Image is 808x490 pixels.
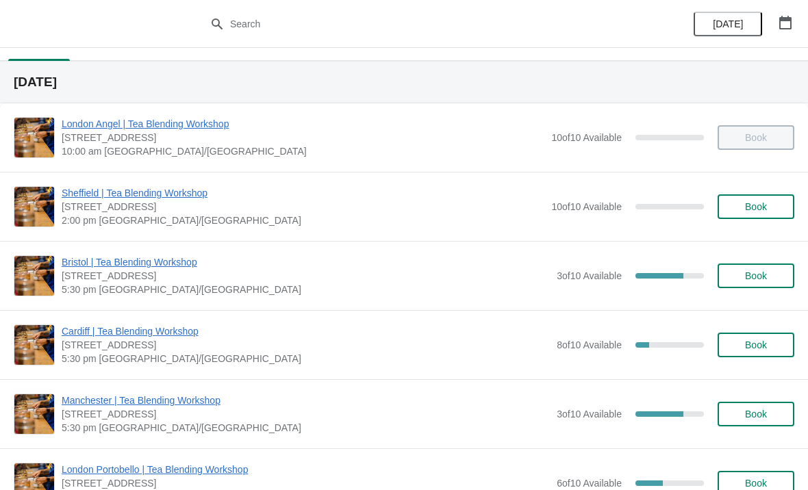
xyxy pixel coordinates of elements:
[551,201,622,212] span: 10 of 10 Available
[62,131,544,144] span: [STREET_ADDRESS]
[62,338,550,352] span: [STREET_ADDRESS]
[62,255,550,269] span: Bristol | Tea Blending Workshop
[62,214,544,227] span: 2:00 pm [GEOGRAPHIC_DATA]/[GEOGRAPHIC_DATA]
[14,187,54,227] img: Sheffield | Tea Blending Workshop | 76 - 78 Pinstone Street, Sheffield, S1 2HP | 2:00 pm Europe/L...
[62,324,550,338] span: Cardiff | Tea Blending Workshop
[62,407,550,421] span: [STREET_ADDRESS]
[62,394,550,407] span: Manchester | Tea Blending Workshop
[62,476,550,490] span: [STREET_ADDRESS]
[557,409,622,420] span: 3 of 10 Available
[745,201,767,212] span: Book
[557,339,622,350] span: 8 of 10 Available
[62,144,544,158] span: 10:00 am [GEOGRAPHIC_DATA]/[GEOGRAPHIC_DATA]
[745,478,767,489] span: Book
[718,194,794,219] button: Book
[745,409,767,420] span: Book
[14,118,54,157] img: London Angel | Tea Blending Workshop | 26 Camden Passage, The Angel, London N1 8ED, UK | 10:00 am...
[718,333,794,357] button: Book
[745,339,767,350] span: Book
[14,325,54,365] img: Cardiff | Tea Blending Workshop | 1-3 Royal Arcade, Cardiff CF10 1AE, UK | 5:30 pm Europe/London
[62,352,550,365] span: 5:30 pm [GEOGRAPHIC_DATA]/[GEOGRAPHIC_DATA]
[62,117,544,131] span: London Angel | Tea Blending Workshop
[551,132,622,143] span: 10 of 10 Available
[62,463,550,476] span: London Portobello | Tea Blending Workshop
[62,186,544,200] span: Sheffield | Tea Blending Workshop
[62,283,550,296] span: 5:30 pm [GEOGRAPHIC_DATA]/[GEOGRAPHIC_DATA]
[718,263,794,288] button: Book
[229,12,606,36] input: Search
[745,270,767,281] span: Book
[62,421,550,435] span: 5:30 pm [GEOGRAPHIC_DATA]/[GEOGRAPHIC_DATA]
[14,75,794,89] h2: [DATE]
[14,394,54,434] img: Manchester | Tea Blending Workshop | 57 Church St, Manchester, M4 1PD | 5:30 pm Europe/London
[62,269,550,283] span: [STREET_ADDRESS]
[557,270,622,281] span: 3 of 10 Available
[557,478,622,489] span: 6 of 10 Available
[62,200,544,214] span: [STREET_ADDRESS]
[694,12,762,36] button: [DATE]
[14,256,54,296] img: Bristol | Tea Blending Workshop | 73 Park Street, Bristol, BS1 5PB | 5:30 pm Europe/London
[713,18,743,29] span: [DATE]
[718,402,794,426] button: Book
